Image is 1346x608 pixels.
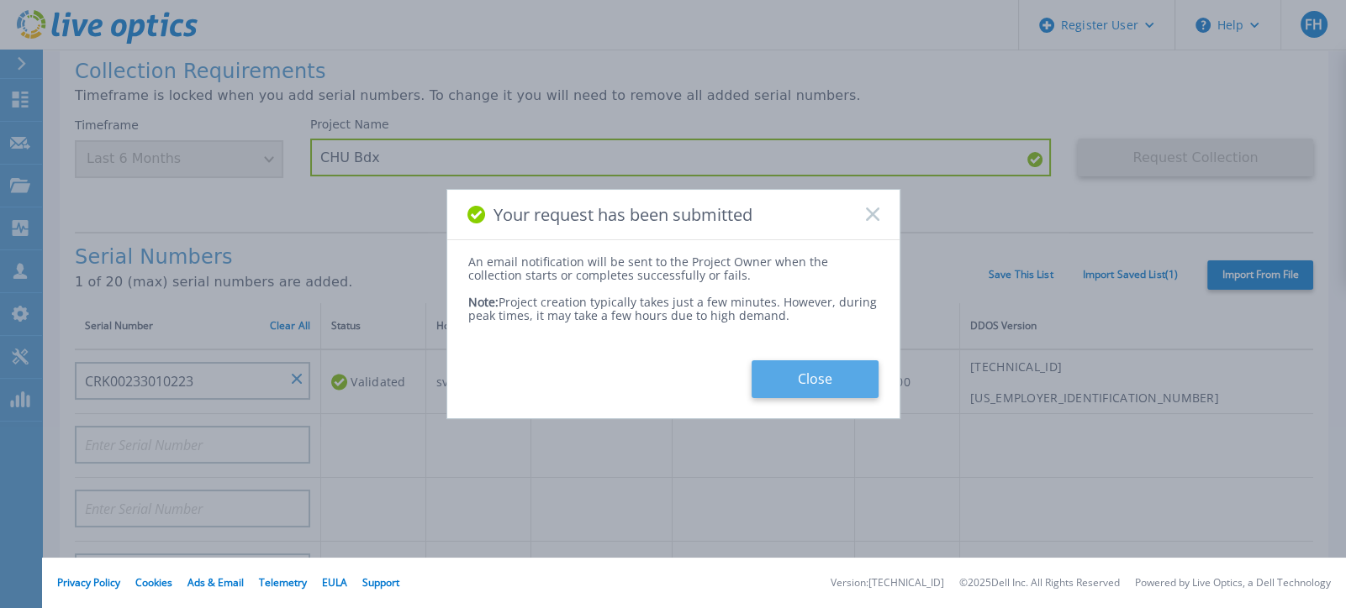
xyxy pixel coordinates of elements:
[752,360,879,398] button: Close
[494,205,752,224] span: Your request has been submitted
[259,575,307,590] a: Telemetry
[135,575,172,590] a: Cookies
[959,578,1120,589] li: © 2025 Dell Inc. All Rights Reserved
[468,294,499,310] span: Note:
[362,575,399,590] a: Support
[831,578,944,589] li: Version: [TECHNICAL_ID]
[1135,578,1331,589] li: Powered by Live Optics, a Dell Technology
[468,282,879,322] div: Project creation typically takes just a few minutes. However, during peak times, it may take a fe...
[57,575,120,590] a: Privacy Policy
[322,575,347,590] a: EULA
[187,575,244,590] a: Ads & Email
[468,255,879,282] div: An email notification will be sent to the Project Owner when the collection starts or completes s...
